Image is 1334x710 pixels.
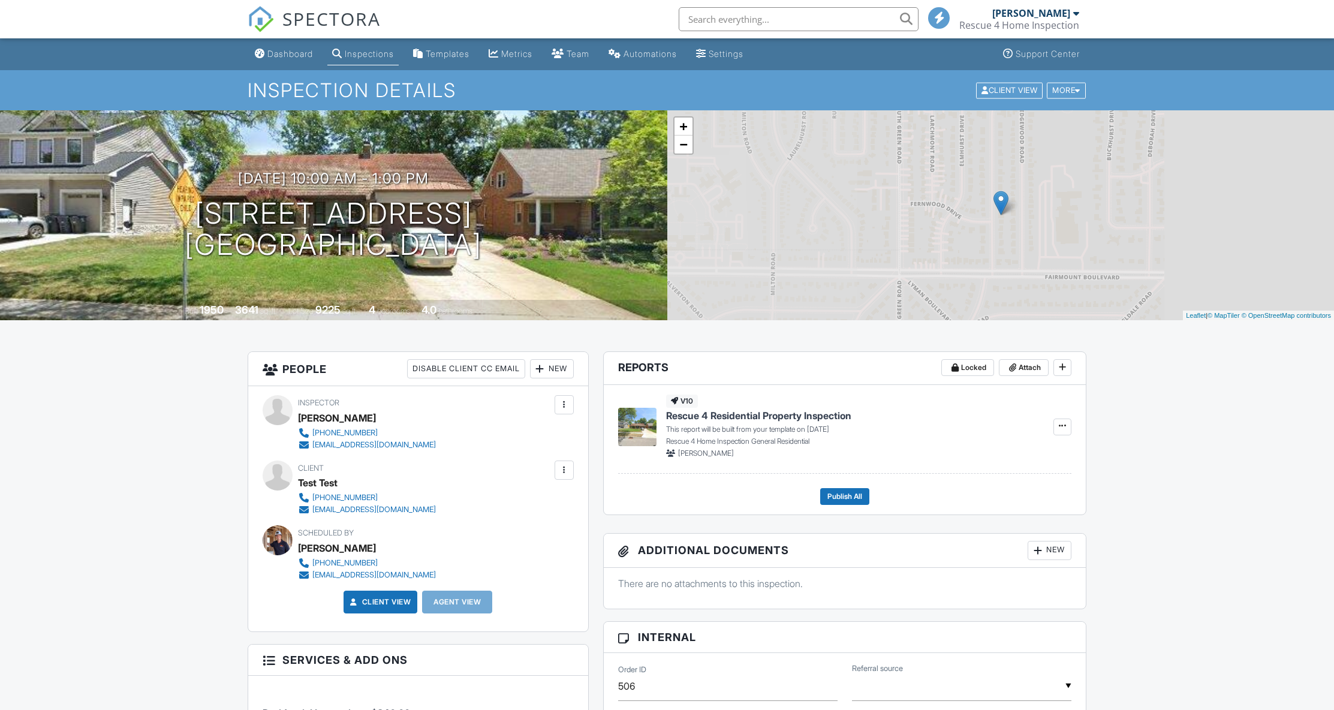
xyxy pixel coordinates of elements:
span: bathrooms [438,306,472,315]
a: © MapTiler [1207,312,1240,319]
input: Search everything... [679,7,919,31]
a: Dashboard [250,43,318,65]
a: Support Center [998,43,1085,65]
a: Settings [691,43,748,65]
div: Client View [976,82,1043,98]
a: [EMAIL_ADDRESS][DOMAIN_NAME] [298,439,436,451]
div: Rescue 4 Home Inspection [959,19,1079,31]
div: Automations [624,49,677,59]
div: Metrics [501,49,532,59]
p: There are no attachments to this inspection. [618,577,1072,590]
div: New [530,359,574,378]
div: [PERSON_NAME] [992,7,1070,19]
div: New [1028,541,1071,560]
h3: Internal [604,622,1086,653]
h3: People [248,352,588,386]
div: Inspections [345,49,394,59]
div: [PHONE_NUMBER] [312,428,378,438]
span: Client [298,464,324,473]
a: [PHONE_NUMBER] [298,557,436,569]
div: 9225 [315,303,341,316]
div: 4.0 [421,303,436,316]
div: | [1183,311,1334,321]
label: Referral source [852,663,903,674]
h1: [STREET_ADDRESS] [GEOGRAPHIC_DATA] [185,198,482,261]
a: [PHONE_NUMBER] [298,492,436,504]
span: bedrooms [377,306,410,315]
a: Client View [975,85,1046,94]
a: Metrics [484,43,537,65]
span: Lot Size [288,306,314,315]
div: 1950 [200,303,224,316]
a: Automations (Basic) [604,43,682,65]
div: Dashboard [267,49,313,59]
div: [PERSON_NAME] [298,539,376,557]
div: More [1047,82,1086,98]
a: Inspections [327,43,399,65]
label: Order ID [618,664,646,675]
span: sq.ft. [342,306,357,315]
img: The Best Home Inspection Software - Spectora [248,6,274,32]
div: Disable Client CC Email [407,359,525,378]
span: sq. ft. [260,306,277,315]
div: [PHONE_NUMBER] [312,558,378,568]
a: Zoom out [674,136,692,154]
h1: Inspection Details [248,80,1087,101]
div: [PERSON_NAME] [298,409,376,427]
a: [EMAIL_ADDRESS][DOMAIN_NAME] [298,504,436,516]
a: SPECTORA [248,16,381,41]
div: Support Center [1016,49,1080,59]
span: Built [185,306,198,315]
span: Scheduled By [298,528,354,537]
a: Leaflet [1186,312,1206,319]
div: 4 [369,303,375,316]
a: [PHONE_NUMBER] [298,427,436,439]
h3: Services & Add ons [248,645,588,676]
a: Team [547,43,594,65]
a: Templates [408,43,474,65]
div: [PHONE_NUMBER] [312,493,378,503]
span: SPECTORA [282,6,381,31]
div: Team [567,49,589,59]
div: Settings [709,49,743,59]
span: Inspector [298,398,339,407]
h3: [DATE] 10:00 am - 1:00 pm [238,170,429,186]
div: [EMAIL_ADDRESS][DOMAIN_NAME] [312,440,436,450]
div: Templates [426,49,469,59]
div: Test Test [298,474,338,492]
div: [EMAIL_ADDRESS][DOMAIN_NAME] [312,570,436,580]
h3: Additional Documents [604,534,1086,568]
a: Zoom in [674,118,692,136]
div: [EMAIL_ADDRESS][DOMAIN_NAME] [312,505,436,515]
a: © OpenStreetMap contributors [1242,312,1331,319]
div: 3641 [235,303,258,316]
a: [EMAIL_ADDRESS][DOMAIN_NAME] [298,569,436,581]
a: Client View [348,596,411,608]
